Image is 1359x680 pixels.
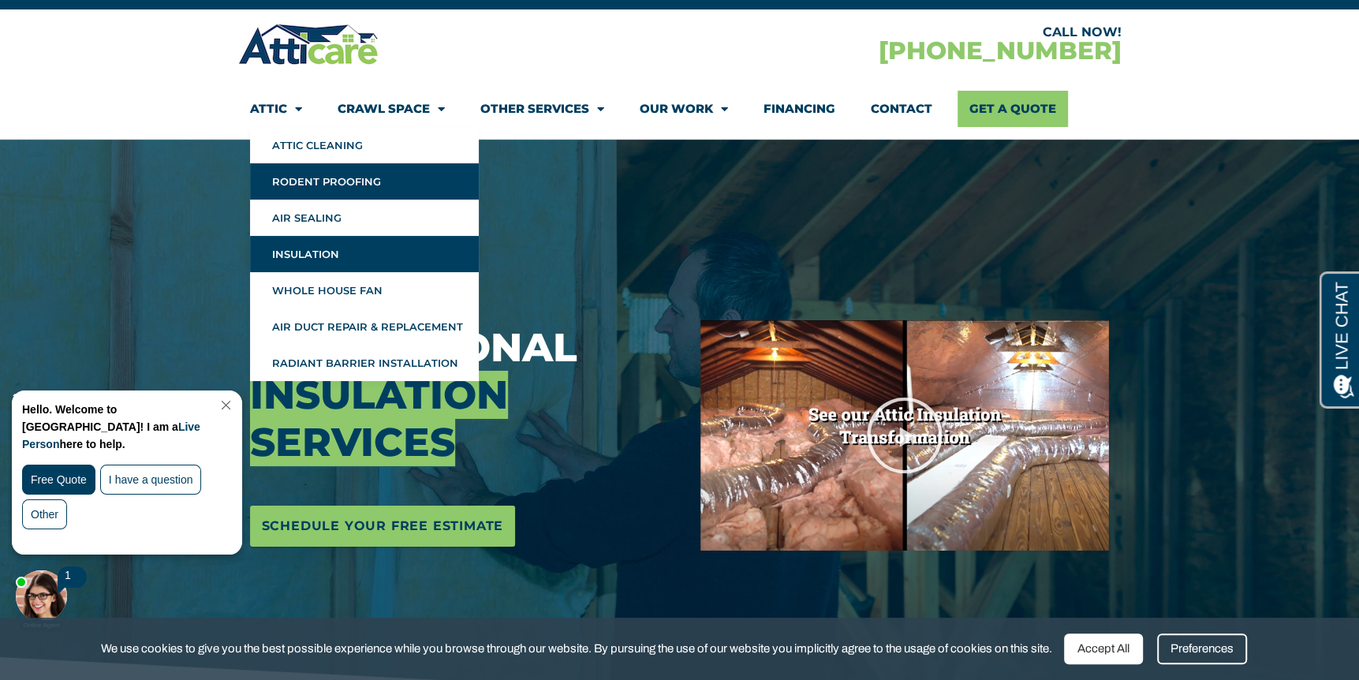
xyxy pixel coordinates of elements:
[250,91,1110,127] nav: Menu
[764,91,835,127] a: Financing
[250,236,479,272] a: Insulation
[250,163,479,200] a: Rodent Proofing
[101,639,1052,659] span: We use cookies to give you the best possible experience while you browse through our website. By ...
[39,13,127,32] span: Opens a chat window
[8,387,260,633] iframe: Chat Invitation
[262,514,504,539] span: Schedule Your Free Estimate
[250,345,479,381] a: Radiant Barrier Installation
[250,127,479,381] ul: Attic
[480,91,604,127] a: Other Services
[250,506,516,547] a: Schedule Your Free Estimate
[250,371,508,466] span: Insulation Services
[250,308,479,345] a: Air Duct Repair & Replacement
[958,91,1068,127] a: Get A Quote
[640,91,728,127] a: Our Work
[250,272,479,308] a: Whole House Fan
[250,200,479,236] a: Air Sealing
[865,396,944,475] div: Play Video
[1064,633,1143,664] div: Accept All
[680,26,1122,39] div: CALL NOW!
[250,127,479,163] a: Attic Cleaning
[250,324,678,466] h3: Professional
[871,91,932,127] a: Contact
[1157,633,1247,664] div: Preferences
[338,91,445,127] a: Crawl Space
[250,91,302,127] a: Attic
